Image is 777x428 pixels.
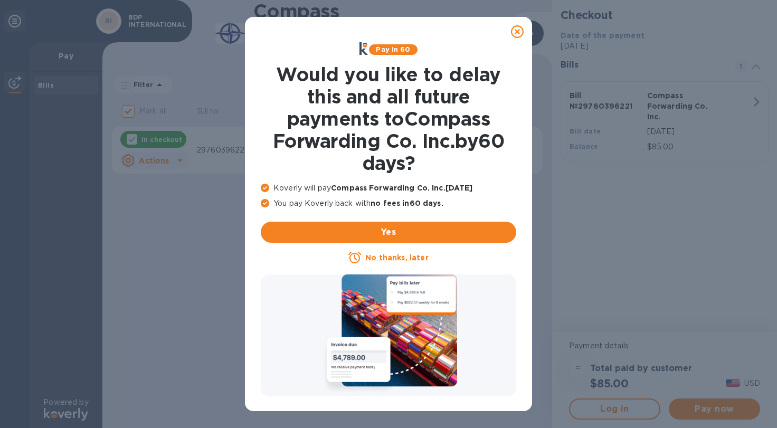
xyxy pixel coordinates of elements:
span: Yes [269,226,508,239]
b: no fees in 60 days . [371,199,443,207]
p: You pay Koverly back with [261,198,516,209]
b: Pay in 60 [376,45,410,53]
u: No thanks, later [365,253,428,262]
b: Compass Forwarding Co. Inc. [DATE] [331,184,472,192]
button: Yes [261,222,516,243]
p: Koverly will pay [261,183,516,194]
h1: Would you like to delay this and all future payments to Compass Forwarding Co. Inc. by 60 days ? [261,63,516,174]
